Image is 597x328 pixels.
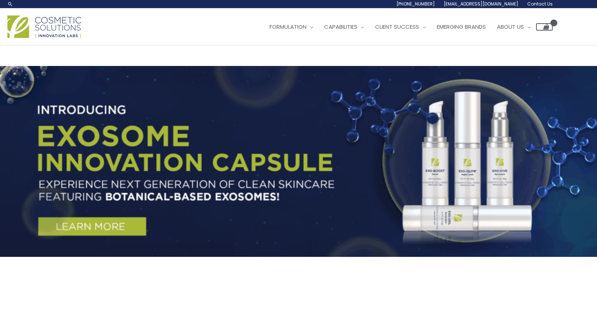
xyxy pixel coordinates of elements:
a: About Us [491,16,536,38]
span: [EMAIL_ADDRESS][DOMAIN_NAME] [444,1,518,7]
a: View Shopping Cart, empty [536,23,553,31]
span: Formulation [270,23,306,31]
a: Formulation [264,16,319,38]
span: About Us [497,23,524,31]
span: [PHONE_NUMBER] [397,1,435,7]
a: Capabilities [319,16,370,38]
span: Client Success [375,23,419,31]
img: Cosmetic Solutions Logo [7,15,81,38]
a: Client Success [370,16,431,38]
nav: Site Navigation [258,16,553,38]
a: Search icon link [7,1,13,7]
span: Emerging Brands [437,23,486,31]
span: Capabilities [324,23,357,31]
span: Contact Us [527,1,553,7]
a: Emerging Brands [431,16,491,38]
